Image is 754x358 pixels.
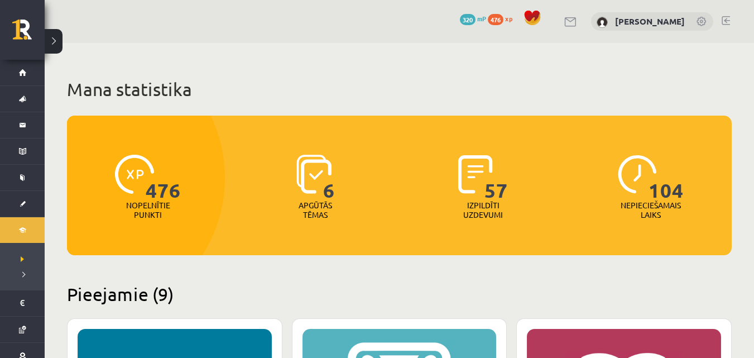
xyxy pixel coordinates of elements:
h1: Mana statistika [67,78,732,101]
a: [PERSON_NAME] [615,16,685,27]
p: Nepieciešamais laiks [621,201,681,219]
a: 320 mP [460,14,486,23]
p: Apgūtās tēmas [294,201,337,219]
img: icon-xp-0682a9bc20223a9ccc6f5883a126b849a74cddfe5390d2b41b4391c66f2066e7.svg [115,155,154,194]
span: mP [477,14,486,23]
img: icon-learned-topics-4a711ccc23c960034f471b6e78daf4a3bad4a20eaf4de84257b87e66633f6470.svg [296,155,332,194]
span: 476 [488,14,503,25]
img: icon-completed-tasks-ad58ae20a441b2904462921112bc710f1caf180af7a3daa7317a5a94f2d26646.svg [458,155,493,194]
p: Nopelnītie punkti [126,201,170,219]
span: 57 [484,155,508,201]
a: 476 xp [488,14,518,23]
h2: Pieejamie (9) [67,283,732,305]
a: Rīgas 1. Tālmācības vidusskola [12,20,45,47]
span: 320 [460,14,476,25]
span: xp [505,14,512,23]
p: Izpildīti uzdevumi [462,201,505,219]
span: 476 [146,155,181,201]
img: Ketija Dzilna [597,17,608,28]
span: 104 [649,155,684,201]
img: icon-clock-7be60019b62300814b6bd22b8e044499b485619524d84068768e800edab66f18.svg [618,155,657,194]
span: 6 [323,155,335,201]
